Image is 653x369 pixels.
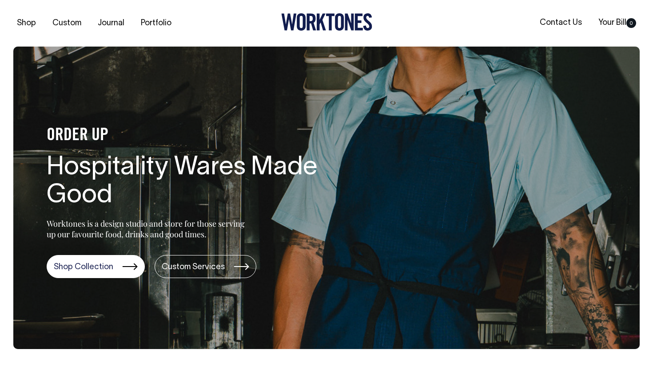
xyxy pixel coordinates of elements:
[626,18,636,28] span: 0
[47,255,145,278] a: Shop Collection
[94,16,128,31] a: Journal
[13,16,40,31] a: Shop
[47,218,249,239] p: Worktones is a design studio and store for those serving up our favourite food, drinks and good t...
[47,154,331,211] h1: Hospitality Wares Made Good
[49,16,85,31] a: Custom
[47,126,331,145] h4: ORDER UP
[536,16,585,30] a: Contact Us
[595,16,640,30] a: Your Bill0
[137,16,175,31] a: Portfolio
[155,255,256,278] a: Custom Services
